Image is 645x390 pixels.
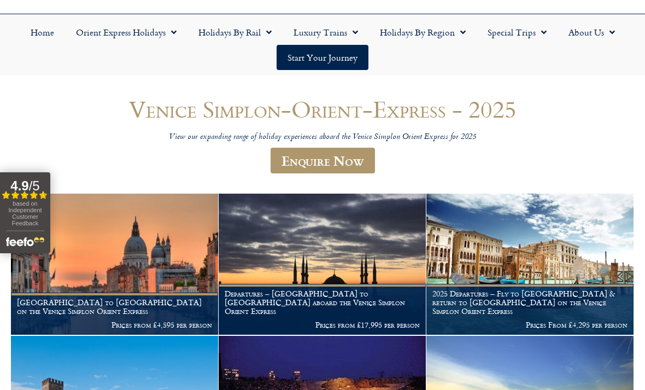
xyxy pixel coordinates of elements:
[65,20,187,45] a: Orient Express Holidays
[277,45,368,70] a: Start your Journey
[17,321,212,329] p: Prices from £4,595 per person
[11,194,218,335] img: Orient Express Special Venice compressed
[369,20,477,45] a: Holidays by Region
[225,289,420,315] h1: Departures – [GEOGRAPHIC_DATA] to [GEOGRAPHIC_DATA] aboard the Venice Simplon Orient Express
[558,20,626,45] a: About Us
[432,289,628,315] h1: 2025 Departures – Fly to [GEOGRAPHIC_DATA] & return to [GEOGRAPHIC_DATA] on the Venice Simplon Or...
[426,194,634,335] a: 2025 Departures – Fly to [GEOGRAPHIC_DATA] & return to [GEOGRAPHIC_DATA] on the Venice Simplon Or...
[5,20,640,70] nav: Menu
[432,321,628,329] p: Prices From £4,295 per person
[187,20,283,45] a: Holidays by Rail
[11,194,219,335] a: [GEOGRAPHIC_DATA] to [GEOGRAPHIC_DATA] on the Venice Simplon Orient Express Prices from £4,595 pe...
[60,132,585,143] p: View our expanding range of holiday experiences aboard the Venice Simplon Orient Express for 2025
[20,20,65,45] a: Home
[225,321,420,329] p: Prices from £17,995 per person
[219,194,426,335] a: Departures – [GEOGRAPHIC_DATA] to [GEOGRAPHIC_DATA] aboard the Venice Simplon Orient Express Pric...
[60,96,585,122] h1: Venice Simplon-Orient-Express - 2025
[17,298,212,316] h1: [GEOGRAPHIC_DATA] to [GEOGRAPHIC_DATA] on the Venice Simplon Orient Express
[426,194,634,335] img: venice aboard the Orient Express
[477,20,558,45] a: Special Trips
[271,148,375,173] a: Enquire Now
[283,20,369,45] a: Luxury Trains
